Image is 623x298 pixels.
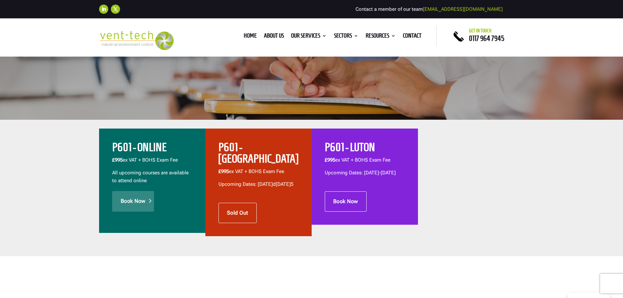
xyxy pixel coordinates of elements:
span: £995 [325,157,335,163]
h2: P601 - LUTON [325,142,405,156]
a: Follow on X [111,5,120,14]
span: All upcoming courses are available to attend online [112,170,189,184]
span: Get in touch [469,28,492,33]
h2: P601 - ONLINE [112,142,192,156]
a: Our Services [291,33,327,41]
a: Sold Out [218,203,257,223]
img: 2023-09-27T08_35_16.549ZVENT-TECH---Clear-background [99,31,174,50]
p: ex VAT + BOHS Exam Fee [112,156,192,169]
a: Book Now [325,191,367,212]
p: Upcoming Dates: [DATE]-[DATE] [325,169,405,177]
p: Upcoming Dates: [DATE]d[DATE]5 [218,181,299,188]
p: ex VAT + BOHS Exam Fee [325,156,405,169]
a: Sectors [334,33,358,41]
h2: P601 - [GEOGRAPHIC_DATA] [218,142,299,168]
a: Resources [366,33,396,41]
span: £995 [218,168,229,174]
a: [EMAIL_ADDRESS][DOMAIN_NAME] [423,6,503,12]
a: Contact [403,33,422,41]
span: Contact a member of our team [355,6,503,12]
b: £995 [112,157,123,163]
a: Home [244,33,257,41]
a: Follow on LinkedIn [99,5,108,14]
a: About us [264,33,284,41]
a: Book Now [112,191,154,211]
p: ex VAT + BOHS Exam Fee [218,168,299,181]
a: 0117 964 7945 [469,34,504,42]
